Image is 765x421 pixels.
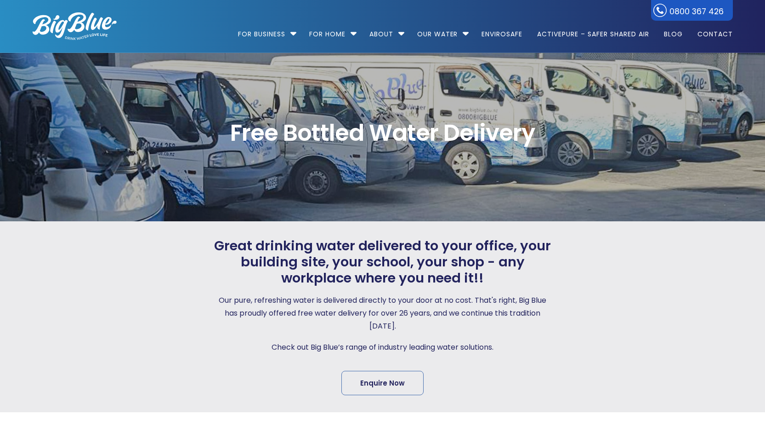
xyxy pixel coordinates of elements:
[212,294,554,333] p: Our pure, refreshing water is delivered directly to your door at no cost. That's right, Big Blue ...
[33,12,117,40] img: logo
[33,121,733,144] span: Free Bottled Water Delivery
[212,238,554,286] span: Great drinking water delivered to your office, your building site, your school, your shop - any w...
[212,341,554,354] p: Check out Big Blue’s range of industry leading water solutions.
[341,371,424,395] a: Enquire Now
